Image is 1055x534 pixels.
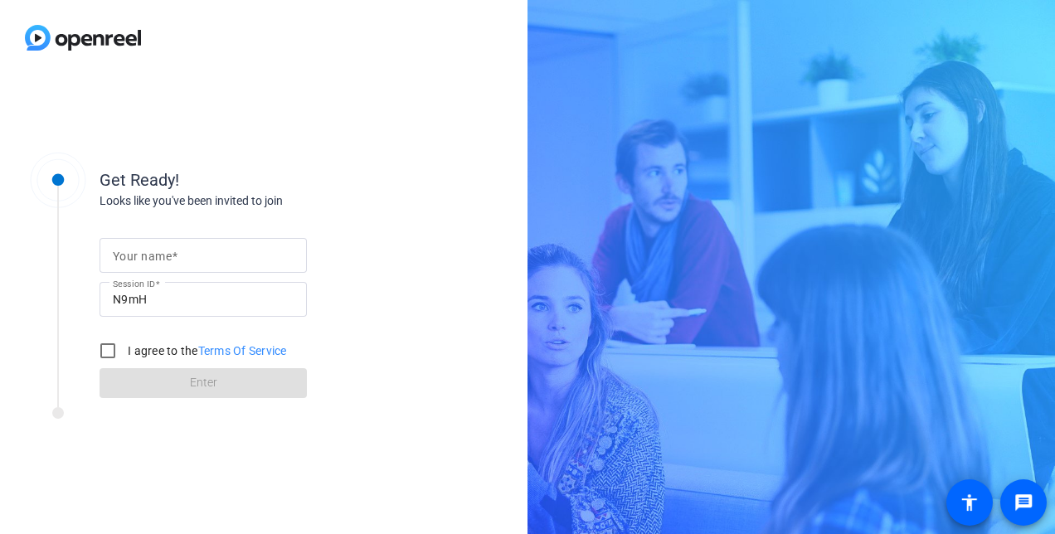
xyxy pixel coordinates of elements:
mat-icon: accessibility [960,493,980,512]
div: Looks like you've been invited to join [100,192,431,210]
label: I agree to the [124,342,287,359]
div: Get Ready! [100,167,431,192]
mat-label: Session ID [113,279,155,289]
a: Terms Of Service [198,344,287,357]
mat-label: Your name [113,250,172,263]
mat-icon: message [1014,493,1033,512]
